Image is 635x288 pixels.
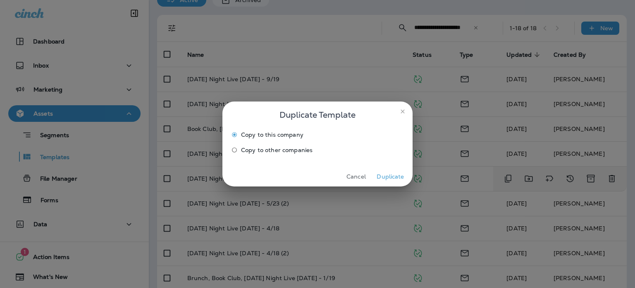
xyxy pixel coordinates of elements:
span: Copy to other companies [241,147,313,153]
button: close [396,105,409,118]
span: Duplicate Template [279,108,356,121]
button: Duplicate [375,170,406,183]
span: Copy to this company [241,131,303,138]
button: Cancel [341,170,372,183]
